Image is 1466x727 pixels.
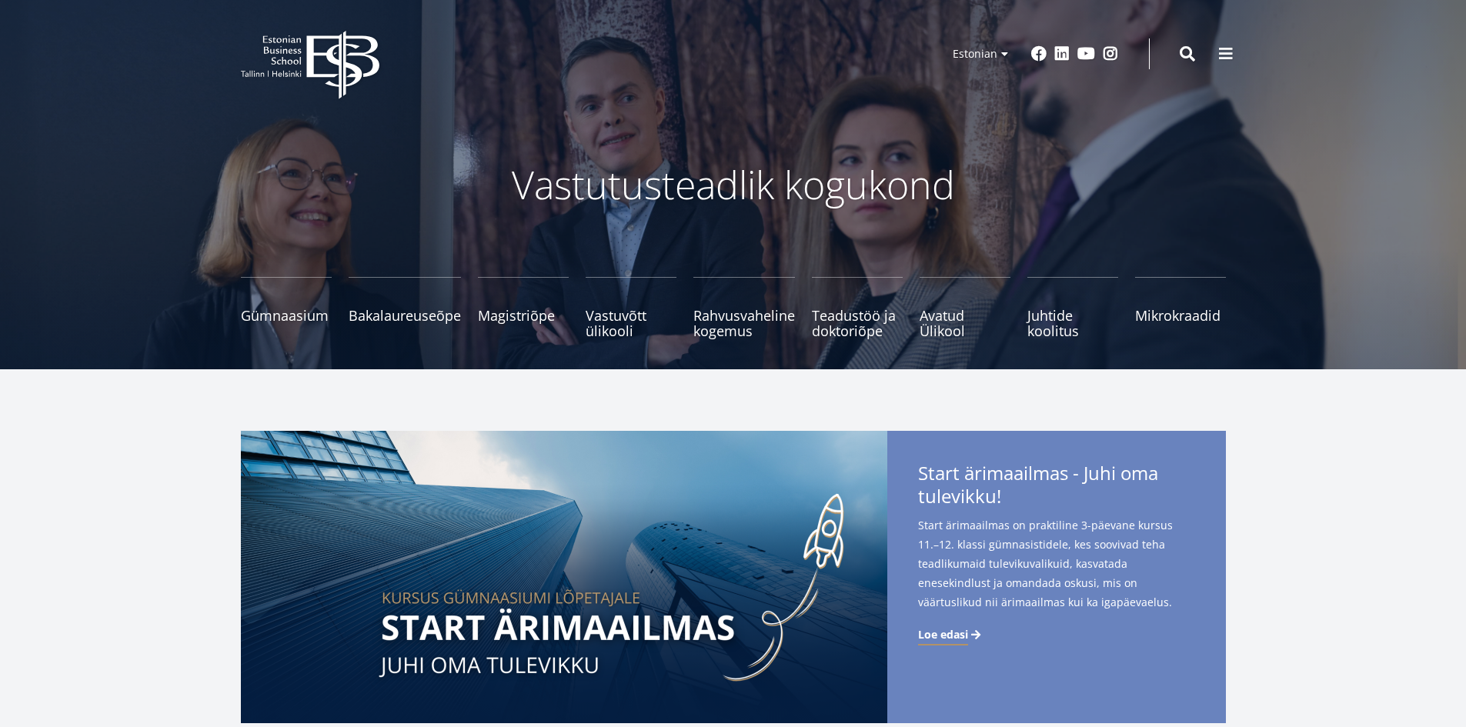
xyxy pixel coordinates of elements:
[1054,46,1070,62] a: Linkedin
[241,308,332,323] span: Gümnaasium
[1027,308,1118,338] span: Juhtide koolitus
[1077,46,1095,62] a: Youtube
[241,431,887,723] img: Start arimaailmas
[586,308,676,338] span: Vastuvõtt ülikooli
[920,277,1010,338] a: Avatud Ülikool
[918,627,983,642] a: Loe edasi
[693,308,795,338] span: Rahvusvaheline kogemus
[326,162,1141,208] p: Vastutusteadlik kogukond
[693,277,795,338] a: Rahvusvaheline kogemus
[478,277,569,338] a: Magistriõpe
[918,627,968,642] span: Loe edasi
[349,277,461,338] a: Bakalaureuseõpe
[812,308,903,338] span: Teadustöö ja doktoriõpe
[1031,46,1047,62] a: Facebook
[349,308,461,323] span: Bakalaureuseõpe
[918,485,1001,508] span: tulevikku!
[920,308,1010,338] span: Avatud Ülikool
[1027,277,1118,338] a: Juhtide koolitus
[586,277,676,338] a: Vastuvõtt ülikooli
[241,277,332,338] a: Gümnaasium
[478,308,569,323] span: Magistriõpe
[1103,46,1118,62] a: Instagram
[918,462,1195,512] span: Start ärimaailmas - Juhi oma
[812,277,903,338] a: Teadustöö ja doktoriõpe
[1135,308,1226,323] span: Mikrokraadid
[1135,277,1226,338] a: Mikrokraadid
[918,515,1195,612] span: Start ärimaailmas on praktiline 3-päevane kursus 11.–12. klassi gümnasistidele, kes soovivad teha...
